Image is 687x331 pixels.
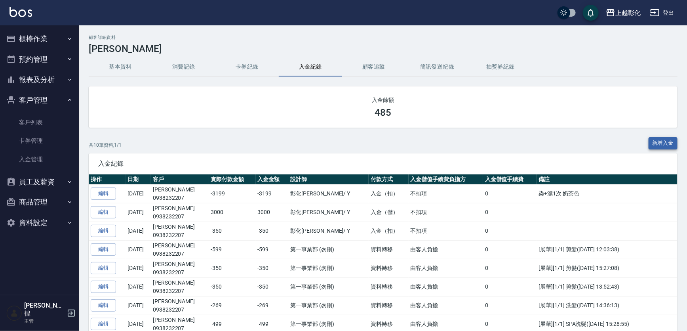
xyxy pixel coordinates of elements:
td: 資料轉移 [369,259,408,277]
td: -269 [209,296,256,315]
button: 櫃檯作業 [3,29,76,49]
h3: [PERSON_NAME] [89,43,677,54]
td: [PERSON_NAME] [151,203,209,222]
p: 共 10 筆資料, 1 / 1 [89,142,122,149]
td: [PERSON_NAME] [151,222,209,240]
td: 入金（扣） [369,222,408,240]
td: [PERSON_NAME] [151,296,209,315]
td: 0 [483,184,537,203]
td: 資料轉移 [369,240,408,259]
td: 0 [483,203,537,222]
a: 客戶列表 [3,113,76,132]
td: [PERSON_NAME] [151,184,209,203]
td: 3000 [256,203,289,222]
td: [DATE] [126,203,151,222]
td: 染+漂1次 奶茶色 [537,184,678,203]
button: 顧客追蹤 [342,57,405,77]
td: 不扣項 [409,222,483,240]
td: 第一事業部 (勿刪) [288,240,369,259]
td: 3000 [209,203,256,222]
td: 入金（儲） [369,203,408,222]
button: 員工及薪資 [3,172,76,192]
td: 0 [483,240,537,259]
h2: 入金餘額 [98,96,668,104]
td: 0 [483,259,537,277]
td: -3199 [209,184,256,203]
h2: 顧客詳細資料 [89,35,677,40]
td: [展華][1/1] 剪髮([DATE] 13:52:43) [537,277,678,296]
h5: [PERSON_NAME]徨 [24,302,65,318]
td: -350 [209,222,256,240]
button: 簡訊發送紀錄 [405,57,469,77]
th: 設計師 [288,174,369,185]
p: 0938232207 [153,212,207,221]
td: 第一事業部 (勿刪) [288,296,369,315]
p: 0938232207 [153,287,207,295]
td: 資料轉移 [369,296,408,315]
td: 彰化[PERSON_NAME] / Y [288,222,369,240]
td: -3199 [256,184,289,203]
th: 入金金額 [256,174,289,185]
td: 第一事業部 (勿刪) [288,277,369,296]
td: [DATE] [126,222,151,240]
button: save [583,5,599,21]
button: 客戶管理 [3,90,76,111]
td: [PERSON_NAME] [151,259,209,277]
td: -599 [209,240,256,259]
td: -350 [209,277,256,296]
td: 由客人負擔 [409,277,483,296]
td: 彰化[PERSON_NAME] / Y [288,184,369,203]
div: 上越彰化 [615,8,641,18]
td: -350 [256,222,289,240]
td: [PERSON_NAME] [151,277,209,296]
th: 客戶 [151,174,209,185]
button: 卡券紀錄 [215,57,279,77]
p: 0938232207 [153,250,207,258]
td: -350 [256,259,289,277]
td: [DATE] [126,277,151,296]
td: 彰化[PERSON_NAME] / Y [288,203,369,222]
a: 編輯 [91,262,116,274]
h3: 485 [375,107,392,118]
a: 編輯 [91,206,116,218]
span: 入金紀錄 [98,160,668,168]
p: 0938232207 [153,194,207,202]
img: Person [6,305,22,321]
p: 0938232207 [153,268,207,277]
td: -350 [256,277,289,296]
img: Logo [10,7,32,17]
td: [PERSON_NAME] [151,240,209,259]
td: 由客人負擔 [409,240,483,259]
td: 0 [483,277,537,296]
td: 由客人負擔 [409,296,483,315]
p: 0938232207 [153,231,207,239]
button: 消費記錄 [152,57,215,77]
th: 日期 [126,174,151,185]
td: [展華][1/1] 剪髮([DATE] 15:27:08) [537,259,678,277]
td: -350 [209,259,256,277]
button: 商品管理 [3,192,76,212]
td: [DATE] [126,296,151,315]
button: 預約管理 [3,49,76,70]
th: 入金儲值手續費負擔方 [409,174,483,185]
td: 0 [483,222,537,240]
td: 不扣項 [409,184,483,203]
td: 不扣項 [409,203,483,222]
td: [DATE] [126,259,151,277]
th: 備註 [537,174,678,185]
a: 入金管理 [3,150,76,168]
td: [DATE] [126,240,151,259]
button: 資料設定 [3,212,76,233]
td: [展華][1/1] 洗髮([DATE] 14:36:13) [537,296,678,315]
p: 主管 [24,318,65,325]
th: 實際付款金額 [209,174,256,185]
button: 報表及分析 [3,69,76,90]
td: 0 [483,296,537,315]
td: [展華][1/1] 剪髮([DATE] 12:03:38) [537,240,678,259]
th: 付款方式 [369,174,408,185]
a: 編輯 [91,281,116,293]
button: 基本資料 [89,57,152,77]
button: 登出 [647,6,677,20]
a: 編輯 [91,318,116,330]
a: 編輯 [91,243,116,256]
